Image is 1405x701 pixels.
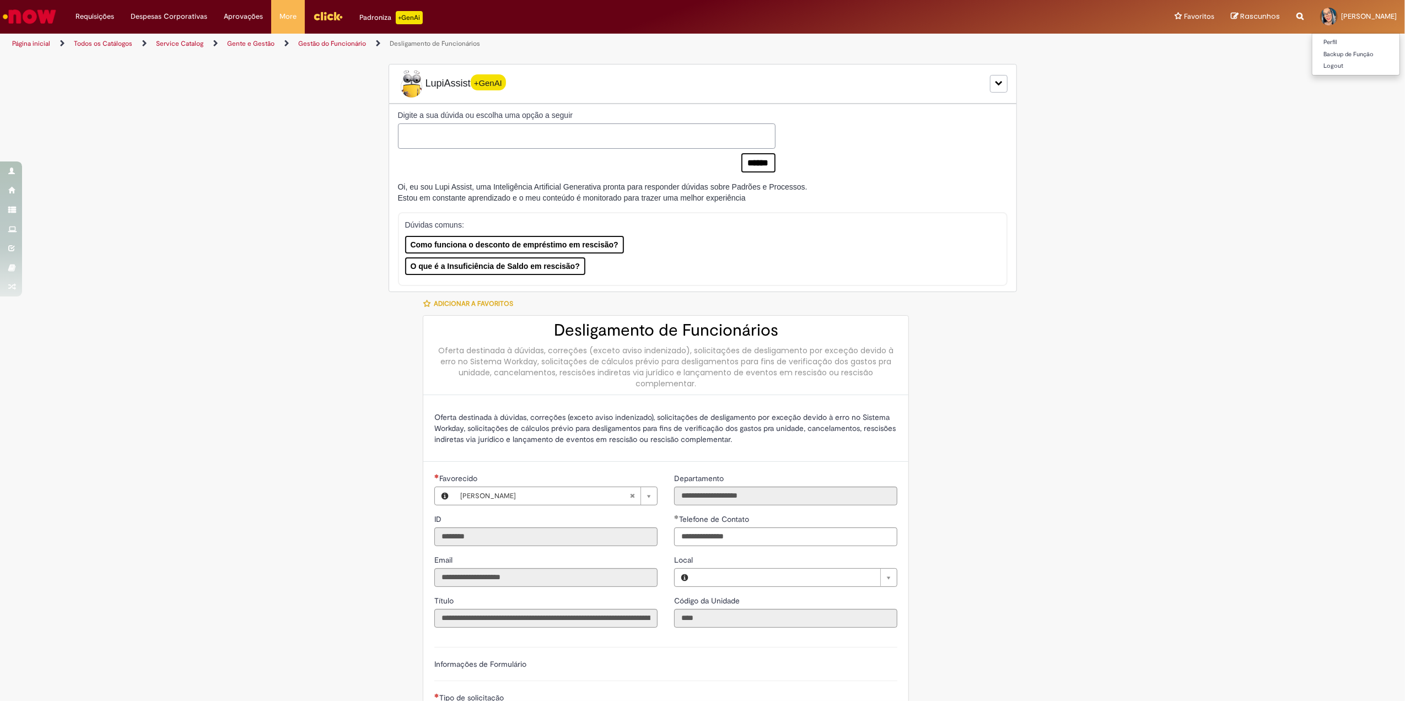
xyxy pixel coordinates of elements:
img: Lupi [398,70,426,98]
a: Página inicial [12,39,50,48]
label: Somente leitura - Código da Unidade [674,595,742,606]
label: Informações de Formulário [434,659,526,669]
button: Como funciona o desconto de empréstimo em rescisão? [405,236,624,254]
label: Somente leitura - Título [434,595,456,606]
label: Somente leitura - Email [434,554,455,565]
span: Somente leitura - ID [434,514,444,524]
input: Título [434,609,658,628]
button: Adicionar a Favoritos [423,292,519,315]
span: Requisições [76,11,114,22]
a: [PERSON_NAME]Limpar campo Favorecido [455,487,657,505]
span: Favoritos [1184,11,1214,22]
span: Somente leitura - Título [434,596,456,606]
a: Gente e Gestão [227,39,274,48]
img: ServiceNow [1,6,58,28]
span: [PERSON_NAME] [460,487,629,505]
span: Telefone de Contato [679,514,751,524]
span: [PERSON_NAME] [1341,12,1397,21]
span: Necessários - Favorecido [439,473,480,483]
p: +GenAi [396,11,423,24]
div: Oferta destinada à dúvidas, correções (exceto aviso indenizado), solicitações de desligamento por... [434,345,897,389]
button: O que é a Insuficiência de Saldo em rescisão? [405,257,585,275]
span: Somente leitura - Email [434,555,455,565]
span: Aprovações [224,11,263,22]
a: Service Catalog [156,39,203,48]
a: Perfil [1312,36,1399,48]
button: Favorecido, Visualizar este registro Maira Priscila Da Silva Arnaldo [435,487,455,505]
span: More [279,11,297,22]
abbr: Limpar campo Favorecido [624,487,640,505]
a: Desligamento de Funcionários [390,39,480,48]
a: Backup de Função [1312,48,1399,61]
a: Limpar campo Local [695,569,897,586]
h2: Desligamento de Funcionários [434,321,897,339]
a: Rascunhos [1231,12,1280,22]
span: Somente leitura - Código da Unidade [674,596,742,606]
span: LupiAssist [398,70,506,98]
span: Oferta destinada à dúvidas, correções (exceto aviso indenizado), solicitações de desligamento por... [434,412,896,444]
span: Local [674,555,695,565]
a: Gestão do Funcionário [298,39,366,48]
span: Rascunhos [1240,11,1280,21]
ul: Trilhas de página [8,34,928,54]
label: Somente leitura - Departamento [674,473,726,484]
a: Todos os Catálogos [74,39,132,48]
input: ID [434,527,658,546]
input: Código da Unidade [674,609,897,628]
input: Email [434,568,658,587]
span: Necessários [434,693,439,698]
p: Dúvidas comuns: [405,219,978,230]
span: Adicionar a Favoritos [434,299,513,308]
span: Obrigatório Preenchido [434,474,439,478]
span: +GenAI [471,74,506,90]
span: Despesas Corporativas [131,11,207,22]
span: Somente leitura - Departamento [674,473,726,483]
span: Obrigatório Preenchido [674,515,679,519]
img: click_logo_yellow_360x200.png [313,8,343,24]
input: Departamento [674,487,897,505]
a: Logout [1312,60,1399,72]
div: Padroniza [359,11,423,24]
div: LupiLupiAssist+GenAI [389,64,1017,104]
div: Oi, eu sou Lupi Assist, uma Inteligência Artificial Generativa pronta para responder dúvidas sobr... [398,181,808,203]
input: Telefone de Contato [674,527,897,546]
label: Somente leitura - ID [434,514,444,525]
button: Local, Visualizar este registro [675,569,695,586]
label: Digite a sua dúvida ou escolha uma opção a seguir [398,110,776,121]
